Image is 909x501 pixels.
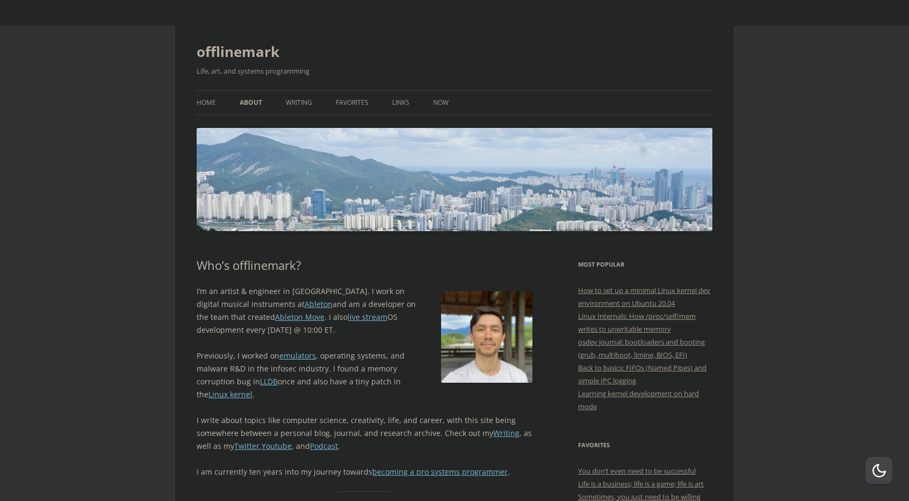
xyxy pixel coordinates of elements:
a: Youtube [262,441,292,451]
a: Twitter [234,441,259,451]
a: Ableton Move [275,312,324,322]
h3: Most Popular [578,258,712,271]
a: How to set up a minimal Linux kernel dev environment on Ubuntu 20.04 [578,285,710,308]
a: Links [392,91,409,114]
a: You don’t even need to be successful [578,466,696,476]
a: About [240,91,262,114]
a: live stream [348,312,387,322]
a: Now [433,91,449,114]
a: offlinemark [197,39,279,65]
a: Life is a business; life is a game; life is art [578,479,704,489]
img: offlinemark [197,128,712,231]
h3: Favorites [578,439,712,452]
p: I am currently ten years into my journey towards . [197,466,532,478]
a: Writing [493,428,520,438]
a: Writing [286,91,312,114]
p: I’m an artist & engineer in [GEOGRAPHIC_DATA]. I work on digital musical instruments at and am a ... [197,285,532,337]
a: LLDB [260,376,278,387]
a: Linux kernel [208,389,252,399]
a: Home [197,91,216,114]
a: osdev journal: bootloaders and booting (grub, multiboot, limine, BIOS, EFI) [578,337,705,360]
a: Favorites [336,91,369,114]
a: Linux Internals: How /proc/self/mem writes to unwritable memory [578,311,696,334]
p: I write about topics like computer science, creativity, life, and career, with this site being so... [197,414,532,453]
a: emulators [279,350,316,361]
a: Podcast [310,441,338,451]
a: becoming a pro systems programmer [372,467,508,477]
a: Ableton [305,299,333,309]
p: Previously, I worked on , operating systems, and malware R&D in the infosec industry. I found a m... [197,349,532,401]
h1: Who’s offlinemark? [197,258,532,272]
a: Learning kernel development on hard mode [578,389,699,411]
a: Back to basics: FIFOs (Named Pipes) and simple IPC logging [578,363,706,385]
h2: Life, art, and systems programming [197,65,712,77]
